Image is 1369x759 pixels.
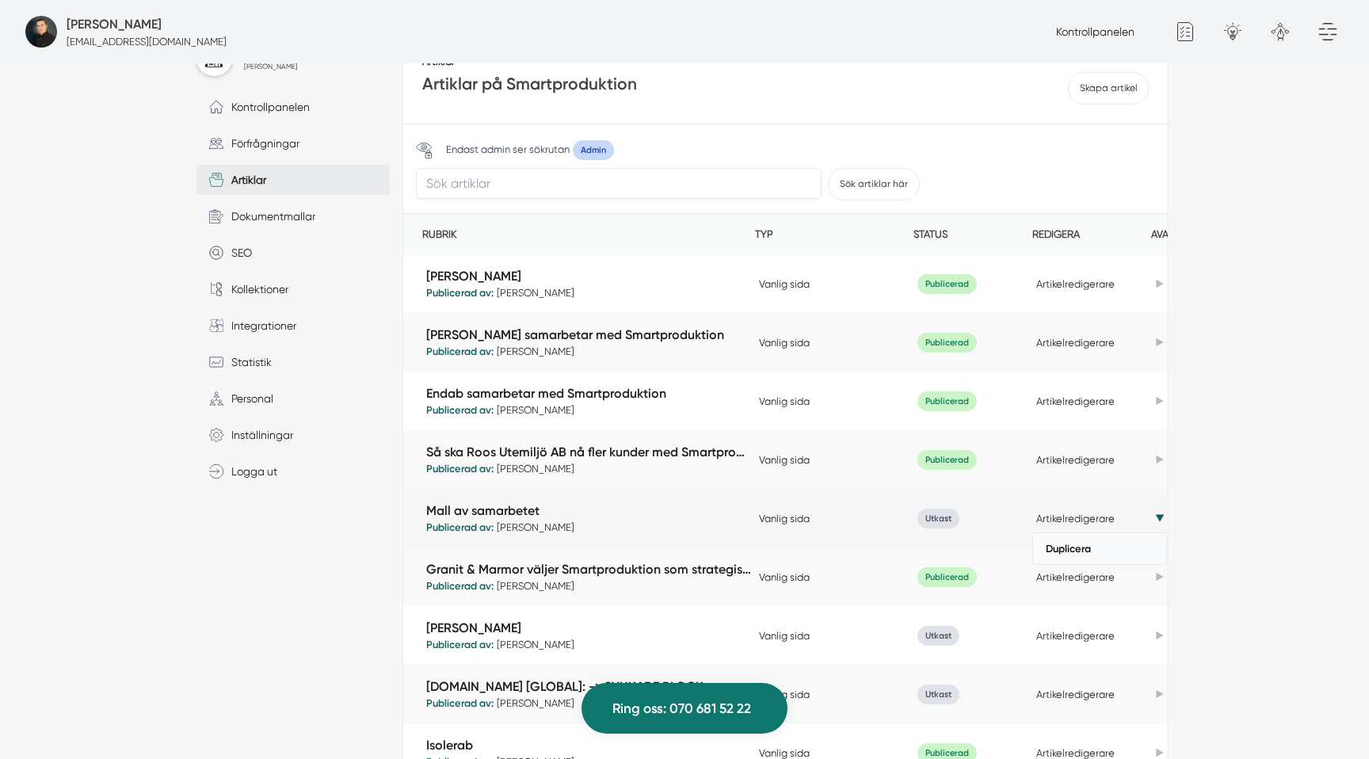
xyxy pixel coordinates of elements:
a: Så ska Roos Utemiljö AB nå fler kunder med Smartproduktions SEO-lösning [426,443,751,461]
span: Integrationer [223,317,296,334]
span: Inställningar [223,426,293,444]
a: Ring oss: 070 681 52 22 [582,683,787,734]
span: Statistik [223,353,272,371]
a: Mall av samarbetet [426,502,751,520]
a: Utkast [917,629,959,641]
span: [PERSON_NAME] [426,443,759,476]
strong: Publicerad av: [426,639,497,650]
span: [PERSON_NAME] [426,677,759,711]
strong: Publicerad av: [426,287,497,299]
a: [PERSON_NAME] samarbetar med Smartproduktion [426,326,751,344]
a: Kollektioner [196,274,390,304]
th: Redigera [1032,214,1151,254]
span: [PERSON_NAME] [426,560,759,593]
strong: Publicerad av: [426,463,497,475]
span: Publicerad [917,567,977,587]
span: Utkast [917,626,959,646]
span: Endast admin ser sökrutan [446,143,570,155]
a: Personal [196,383,390,414]
a: Artikelredigerare [1036,278,1115,290]
span: Utkast [917,685,959,704]
a: Vanlig sida [759,337,810,349]
a: [PERSON_NAME] [426,267,751,285]
a: Utkast [917,512,959,524]
a: Artikelredigerare [1036,337,1115,349]
a: Vanlig sida [759,278,810,290]
span: Ring oss: 070 681 52 22 [612,698,751,719]
strong: Publicerad av: [426,521,497,533]
strong: Publicerad av: [426,345,497,357]
a: Isolerab [426,736,751,754]
a: Publicerad [917,746,977,758]
a: Publicerad [917,336,977,348]
div: Endast administratörer ser detta. [416,140,614,160]
span: Förfrågningar [223,135,299,152]
a: Granit & Marmor väljer Smartproduktion som strategisk partner för digital marknadsföring [426,560,751,578]
a: [DOMAIN_NAME] [GLOBAL]: -> SYNKADE BLOCK [426,677,751,696]
span: SEO [223,244,252,261]
span: Dokumentmallar [223,208,315,225]
strong: Publicerad av: [426,404,497,416]
span: Admin [573,140,614,160]
a: Dokumentmallar [196,201,390,231]
input: Sök artiklar [416,168,822,199]
span: Publicerad [917,391,977,411]
span: Kontrollpanelen [223,98,310,116]
a: Artikelredigerare [1036,571,1115,583]
button: Sök artiklar här [828,168,920,200]
a: Artikelredigerare [1036,513,1115,524]
a: Skapa artikel [1068,72,1149,105]
h3: Artiklar på Smartproduktion [422,72,1031,99]
a: Vanlig sida [759,395,810,407]
a: Vanlig sida [759,747,810,759]
a: Publicerad [917,570,977,582]
strong: Publicerad av: [426,697,497,709]
a: Inställningar [196,420,390,450]
a: Integrationer [196,311,390,341]
a: Logga ut [196,456,390,486]
span: [PERSON_NAME] [426,326,759,359]
a: Vanlig sida [759,571,810,583]
span: [PERSON_NAME] [426,384,759,418]
a: SEO [196,238,390,268]
th: Typ [755,214,913,254]
a: Vanlig sida [759,513,810,524]
span: [PERSON_NAME] [426,267,759,300]
h5: Super Administratör [67,14,162,34]
span: Publicerad [917,333,977,353]
a: Vanlig sida [759,454,810,466]
a: Publicerad [917,453,977,465]
th: Status [913,214,1032,254]
a: Artikelredigerare [1036,454,1115,466]
th: Rubrik [422,214,755,254]
a: Publicerad [917,277,977,289]
a: Artikelredigerare [1036,395,1115,407]
a: Förfrågningar [196,128,390,158]
a: Artiklar [196,165,390,195]
th: Avancerat [1151,214,1230,254]
a: [PERSON_NAME] [426,619,751,637]
a: Publicerad [917,395,977,406]
a: Artikelredigerare [1036,688,1115,700]
p: [EMAIL_ADDRESS][DOMAIN_NAME] [67,34,227,49]
a: Utkast [917,688,959,700]
span: Logga ut [223,463,277,480]
a: Vanlig sida [759,630,810,642]
a: Artikelredigerare [1036,747,1115,759]
a: Kontrollpanelen [196,92,390,122]
span: [PERSON_NAME] [244,63,319,71]
span: Kollektioner [223,280,288,298]
strong: Publicerad av: [426,580,497,592]
a: Artikelredigerare [1036,630,1115,642]
span: [PERSON_NAME] [426,502,759,535]
span: Artiklar [223,171,266,189]
img: foretagsbild-pa-smartproduktion-ett-foretag-i-dalarnas-lan-2023.jpg [25,16,57,48]
span: Publicerad [917,450,977,470]
a: Vanlig sida [759,688,810,700]
span: [PERSON_NAME] [426,619,759,652]
a: Kontrollpanelen [1056,25,1134,38]
a: Duplicera [1033,533,1166,564]
a: Statistik [196,347,390,377]
a: Endab samarbetar med Smartproduktion [426,384,751,402]
span: Utkast [917,509,959,528]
